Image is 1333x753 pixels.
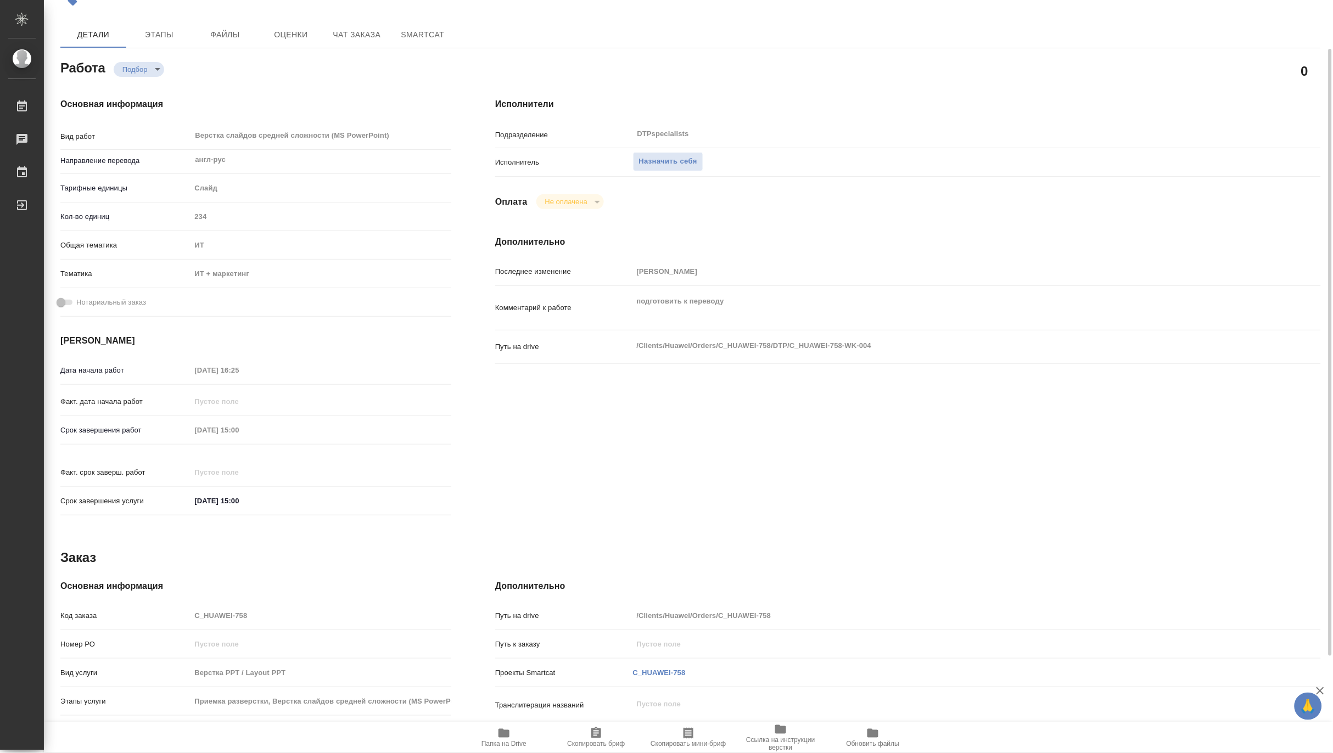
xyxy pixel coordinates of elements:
p: Путь на drive [495,341,633,352]
p: Направление перевода [60,155,191,166]
a: C_HUAWEI-758 [633,668,686,677]
input: Пустое поле [191,693,451,709]
p: Путь к заказу [495,639,633,650]
p: Вид работ [60,131,191,142]
button: 🙏 [1295,693,1322,720]
input: Пустое поле [633,263,1252,279]
p: Срок завершения работ [60,425,191,436]
p: Этапы услуги [60,696,191,707]
textarea: /Clients/Huawei/Orders/C_HUAWEI-758/DTP/C_HUAWEI-758-WK-004 [633,336,1252,355]
span: Скопировать бриф [567,740,625,748]
h4: Исполнители [495,98,1321,111]
p: Проекты Smartcat [495,667,633,678]
input: Пустое поле [633,636,1252,652]
h4: Основная информация [60,98,451,111]
h4: Дополнительно [495,580,1321,593]
p: Общая тематика [60,240,191,251]
div: Подбор [536,194,604,209]
p: Дата начала работ [60,365,191,376]
p: Тематика [60,268,191,279]
span: Скопировать мини-бриф [651,740,726,748]
span: Файлы [199,28,251,42]
input: Пустое поле [191,608,451,623]
p: Путь на drive [495,610,633,621]
span: Назначить себя [639,155,697,168]
span: Ссылка на инструкции верстки [741,736,820,751]
h2: 0 [1301,61,1308,80]
p: Подразделение [495,130,633,141]
p: Срок завершения услуги [60,496,191,507]
input: Пустое поле [191,464,287,480]
span: Детали [67,28,120,42]
button: Скопировать мини-бриф [642,722,735,753]
span: Папка на Drive [481,740,527,748]
div: ИТ [191,236,451,255]
span: Чат заказа [331,28,383,42]
h2: Работа [60,57,105,77]
button: Подбор [119,65,151,74]
span: Нотариальный заказ [76,297,146,308]
p: Транслитерация названий [495,700,633,711]
h4: Основная информация [60,580,451,593]
p: Исполнитель [495,157,633,168]
input: Пустое поле [191,394,287,409]
span: SmartCat [396,28,449,42]
h2: Заказ [60,549,96,566]
button: Назначить себя [633,152,703,171]
button: Папка на Drive [458,722,550,753]
input: Пустое поле [191,362,287,378]
input: Пустое поле [633,608,1252,623]
button: Ссылка на инструкции верстки [735,722,827,753]
h4: [PERSON_NAME] [60,334,451,347]
span: Оценки [265,28,317,42]
p: Последнее изменение [495,266,633,277]
p: Код заказа [60,610,191,621]
div: Слайд [191,179,451,198]
input: Пустое поле [191,209,451,224]
span: 🙏 [1299,695,1318,718]
textarea: подготовить к переводу [633,292,1252,322]
p: Факт. срок заверш. работ [60,467,191,478]
p: Комментарий к работе [495,302,633,313]
button: Обновить файлы [827,722,919,753]
p: Кол-во единиц [60,211,191,222]
button: Не оплачена [542,197,591,206]
p: Номер РО [60,639,191,650]
span: Обновить файлы [847,740,900,748]
input: ✎ Введи что-нибудь [191,493,287,509]
input: Пустое поле [191,665,451,681]
p: Тарифные единицы [60,183,191,194]
p: Вид услуги [60,667,191,678]
button: Скопировать бриф [550,722,642,753]
div: ИТ + маркетинг [191,265,451,283]
h4: Дополнительно [495,235,1321,249]
input: Пустое поле [191,636,451,652]
input: Пустое поле [191,422,287,438]
span: Этапы [133,28,186,42]
p: Факт. дата начала работ [60,396,191,407]
h4: Оплата [495,195,528,209]
div: Подбор [114,62,164,77]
